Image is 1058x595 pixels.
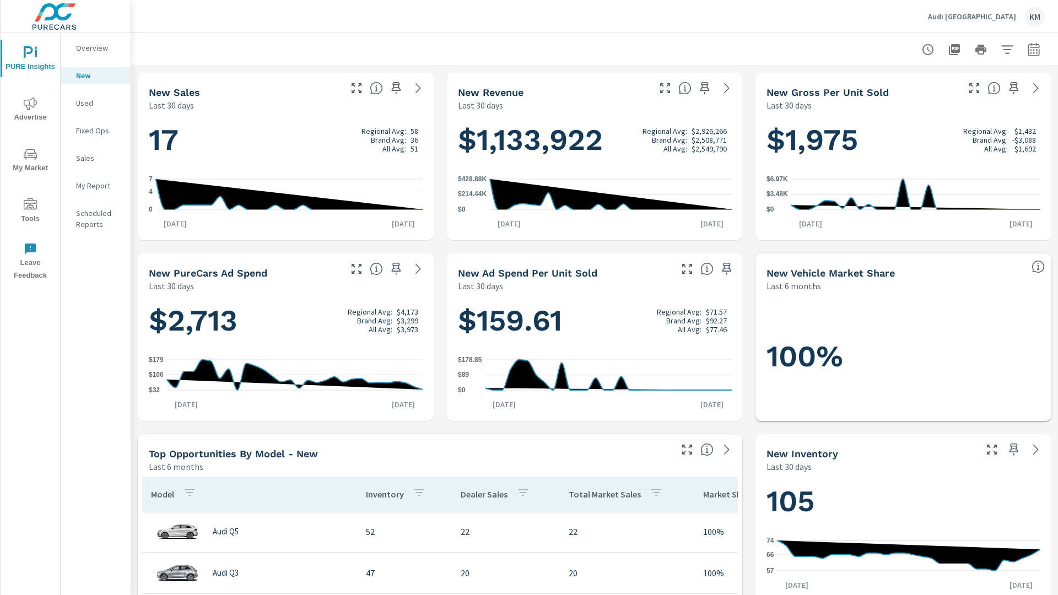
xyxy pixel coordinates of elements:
[4,198,57,225] span: Tools
[366,566,443,580] p: 47
[151,489,174,500] p: Model
[76,180,122,191] p: My Report
[458,99,503,112] p: Last 30 days
[963,127,1008,136] p: Regional Avg:
[4,46,57,73] span: PURE Insights
[458,205,466,213] text: $0
[458,279,503,293] p: Last 30 days
[766,175,788,183] text: $6.97K
[461,525,551,538] p: 22
[361,127,406,136] p: Regional Avg:
[703,525,799,538] p: 100%
[700,443,714,456] span: Find the biggest opportunities within your model lineup by seeing how each model is selling in yo...
[766,205,774,213] text: $0
[155,556,199,589] img: glamour
[663,144,687,153] p: All Avg:
[149,121,423,159] h1: 17
[76,98,122,109] p: Used
[371,136,406,144] p: Brand Avg:
[458,267,597,279] h5: New Ad Spend Per Unit Sold
[348,260,365,278] button: Make Fullscreen
[458,371,469,379] text: $89
[965,79,983,97] button: Make Fullscreen
[155,515,199,548] img: glamour
[61,40,131,56] div: Overview
[76,70,122,81] p: New
[485,399,523,410] p: [DATE]
[149,386,160,394] text: $32
[569,525,685,538] p: 22
[718,441,736,458] a: See more details in report
[384,218,423,229] p: [DATE]
[461,566,551,580] p: 20
[696,79,714,97] span: Save this to your personalized report
[656,79,674,97] button: Make Fullscreen
[1032,260,1045,273] span: Dealer Sales within ZipCode / Total Market Sales. [Market = within dealer PMA (or 60 miles if no ...
[693,399,731,410] p: [DATE]
[411,144,418,153] p: 51
[411,136,418,144] p: 36
[4,148,57,175] span: My Market
[766,537,774,544] text: 74
[149,371,164,378] text: $106
[370,262,383,275] span: Total cost of media for all PureCars channels for the selected dealership group over the selected...
[1014,127,1036,136] p: $1,432
[149,267,267,279] h5: New PureCars Ad Spend
[706,316,727,325] p: $92.27
[61,177,131,194] div: My Report
[766,338,1040,375] h1: 100%
[61,95,131,111] div: Used
[569,566,685,580] p: 20
[490,218,528,229] p: [DATE]
[149,175,153,183] text: 7
[384,399,423,410] p: [DATE]
[366,489,404,500] p: Inventory
[76,125,122,136] p: Fixed Ops
[357,316,392,325] p: Brand Avg:
[382,144,406,153] p: All Avg:
[1023,39,1045,61] button: Select Date Range
[458,121,732,159] h1: $1,133,922
[928,12,1016,21] p: Audi [GEOGRAPHIC_DATA]
[718,79,736,97] a: See more details in report
[458,386,466,394] text: $0
[666,316,701,325] p: Brand Avg:
[791,218,830,229] p: [DATE]
[778,580,816,591] p: [DATE]
[643,127,687,136] p: Regional Avg:
[149,188,153,196] text: 4
[1002,218,1040,229] p: [DATE]
[678,325,701,334] p: All Avg:
[213,527,239,537] p: Audi Q5
[766,483,1040,520] h1: 105
[984,144,1008,153] p: All Avg:
[692,136,727,144] p: $2,508,771
[149,86,200,98] h5: New Sales
[996,39,1018,61] button: Apply Filters
[4,97,57,124] span: Advertise
[1014,144,1036,153] p: $1,692
[1005,79,1023,97] span: Save this to your personalized report
[766,191,788,198] text: $3.48K
[706,307,727,316] p: $71.57
[652,136,687,144] p: Brand Avg:
[766,448,838,459] h5: New Inventory
[76,153,122,164] p: Sales
[1025,7,1045,26] div: KM
[703,489,754,500] p: Market Share
[387,260,405,278] span: Save this to your personalized report
[370,82,383,95] span: Number of vehicles sold by the dealership over the selected date range. [Source: This data is sou...
[61,205,131,232] div: Scheduled Reports
[766,267,895,279] h5: New Vehicle Market Share
[458,191,487,198] text: $214.44K
[718,260,736,278] span: Save this to your personalized report
[366,525,443,538] p: 52
[1012,136,1036,144] p: -$3,088
[149,205,153,213] text: 0
[458,356,482,364] text: $178.85
[569,489,641,500] p: Total Market Sales
[766,460,812,473] p: Last 30 days
[348,79,365,97] button: Make Fullscreen
[766,86,889,98] h5: New Gross Per Unit Sold
[76,42,122,53] p: Overview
